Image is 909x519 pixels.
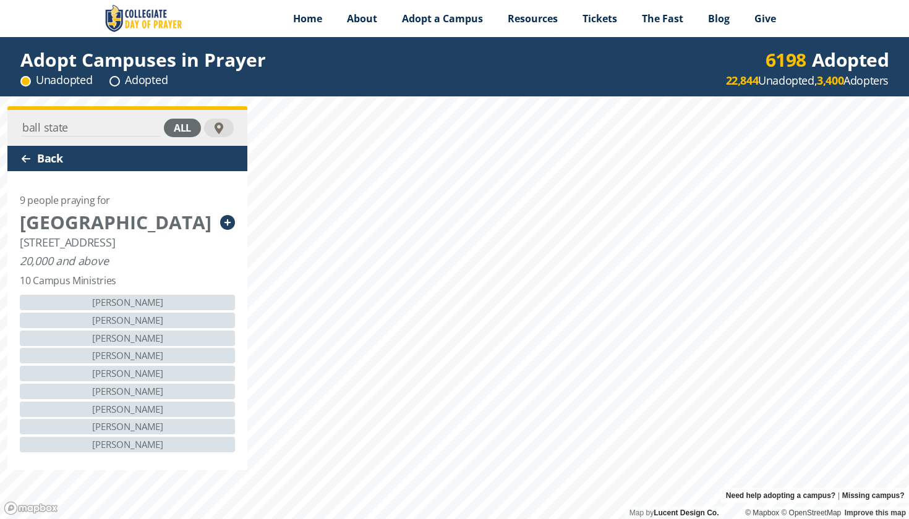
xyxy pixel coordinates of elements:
div: [PERSON_NAME] [20,366,235,381]
div: [PERSON_NAME] [20,295,235,310]
a: Give [742,3,788,34]
div: Adopted [109,72,168,88]
a: Need help adopting a campus? [726,488,835,503]
div: 20,000 and above [20,255,108,267]
div: 10 Campus Ministries [20,273,116,289]
a: The Fast [629,3,696,34]
a: Missing campus? [842,488,905,503]
div: 9 people praying for [20,193,110,208]
strong: 3,400 [817,73,843,88]
input: Find Your Campus [21,119,161,137]
a: Resources [495,3,570,34]
a: Improve this map [845,508,906,517]
strong: 22,844 [726,73,759,88]
div: Adopt Campuses in Prayer [20,52,266,67]
a: Blog [696,3,742,34]
div: all [164,119,201,137]
span: Give [754,12,776,25]
div: [PERSON_NAME] [20,313,235,328]
div: Adopted [766,52,889,67]
div: [PERSON_NAME] [20,331,235,346]
span: Home [293,12,322,25]
div: [PERSON_NAME] [20,402,235,417]
span: About [347,12,377,25]
a: Adopt a Campus [390,3,495,34]
div: [PERSON_NAME] [20,348,235,363]
a: OpenStreetMap [781,508,841,517]
span: Resources [508,12,558,25]
a: Home [281,3,335,34]
div: [GEOGRAPHIC_DATA] [20,214,214,230]
div: [STREET_ADDRESS] [20,236,115,248]
span: Adopt a Campus [402,12,483,25]
span: The Fast [642,12,683,25]
div: Map by [625,507,723,519]
span: Blog [708,12,730,25]
div: [PERSON_NAME] [20,419,235,434]
div: Back [7,146,247,171]
a: Mapbox logo [4,501,58,515]
span: Tickets [583,12,617,25]
div: [PERSON_NAME] [20,437,235,452]
div: Unadopted, Adopters [726,73,889,88]
div: 6198 [766,52,806,67]
div: [PERSON_NAME] [20,384,235,399]
a: Lucent Design Co. [654,508,719,517]
div: | [721,488,909,503]
a: Mapbox [745,508,779,517]
a: About [335,3,390,34]
div: Unadopted [20,72,92,88]
a: Tickets [570,3,629,34]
